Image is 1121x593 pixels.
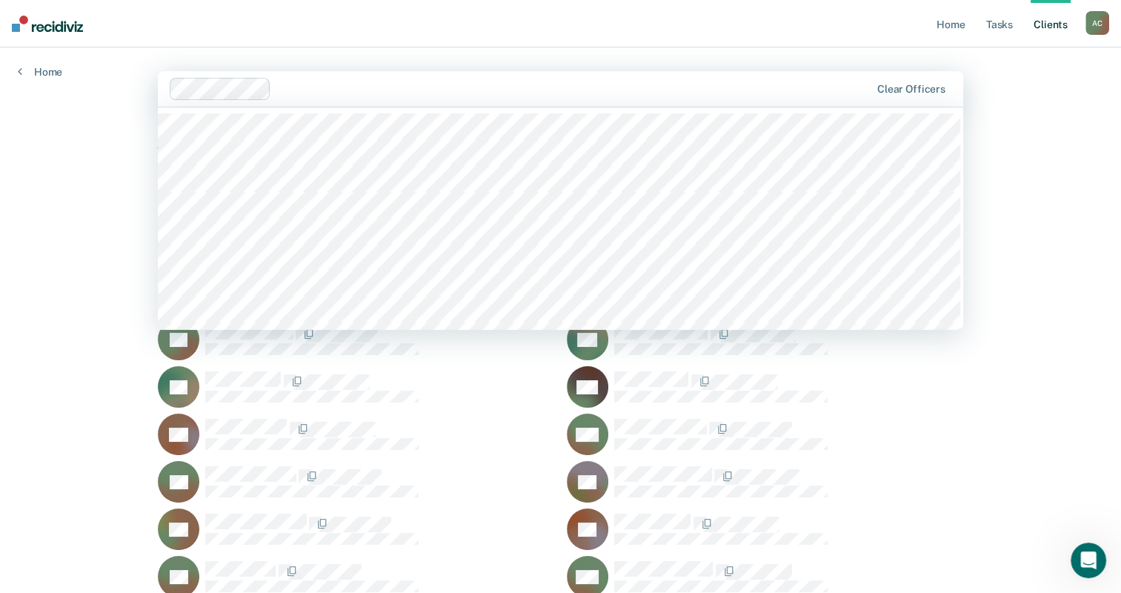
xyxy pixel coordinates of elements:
div: A C [1085,11,1109,35]
img: Recidiviz [12,16,83,32]
iframe: Intercom live chat [1071,543,1106,578]
div: Clear officers [877,83,945,96]
button: AC [1085,11,1109,35]
a: Home [18,65,62,79]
